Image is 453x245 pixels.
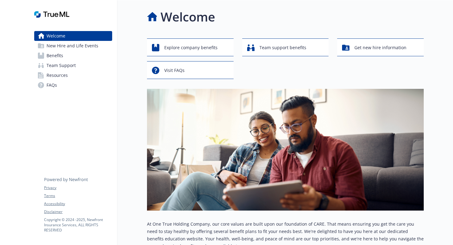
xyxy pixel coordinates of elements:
[47,61,76,70] span: Team Support
[44,209,112,215] a: Disclaimer
[147,38,234,56] button: Explore company benefits
[161,8,215,26] h1: Welcome
[44,201,112,207] a: Accessibility
[44,193,112,199] a: Terms
[164,65,185,76] span: Visit FAQs
[34,41,112,51] a: New Hire and Life Events
[44,217,112,233] p: Copyright © 2024 - 2025 , Newfront Insurance Services, ALL RIGHTS RESERVED
[47,31,65,41] span: Welcome
[34,70,112,80] a: Resources
[147,89,424,211] img: overview page banner
[259,42,306,53] span: Team support benefits
[34,61,112,70] a: Team Support
[354,42,406,53] span: Get new hire information
[337,38,424,56] button: Get new hire information
[164,42,218,53] span: Explore company benefits
[44,185,112,191] a: Privacy
[47,41,98,51] span: New Hire and Life Events
[147,61,234,79] button: Visit FAQs
[34,51,112,61] a: Benefits
[242,38,329,56] button: Team support benefits
[47,51,63,61] span: Benefits
[34,80,112,90] a: FAQs
[34,31,112,41] a: Welcome
[47,70,68,80] span: Resources
[47,80,57,90] span: FAQs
